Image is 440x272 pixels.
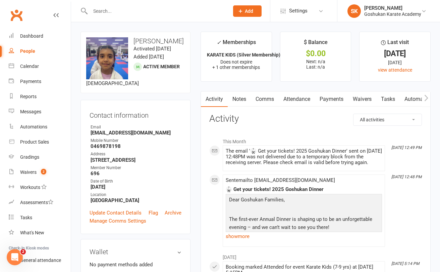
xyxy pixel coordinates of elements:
div: $0.00 [286,50,345,57]
strong: [DATE] [91,184,181,190]
div: Dashboard [20,33,43,39]
a: Tasks [376,91,400,107]
span: Does not expire [220,59,252,65]
span: [DEMOGRAPHIC_DATA] [86,80,139,86]
a: Calendar [9,59,71,74]
h3: Wallet [90,248,181,256]
div: Workouts [20,185,40,190]
div: General attendance [20,258,61,263]
div: [DATE] [366,50,424,57]
a: Tasks [9,210,71,225]
div: Calendar [20,64,39,69]
div: Mobile Number [91,138,181,144]
time: Added [DATE] [133,54,164,60]
div: Gradings [20,154,39,160]
h3: [PERSON_NAME] [86,37,185,45]
div: Member Number [91,165,181,171]
div: Tasks [20,215,32,220]
span: + 1 other memberships [212,65,260,70]
div: $ Balance [304,38,328,50]
span: 2 [41,169,46,174]
div: Address [91,151,181,157]
i: [DATE] 12:49 PM [391,145,422,150]
a: Reports [9,89,71,104]
a: Product Sales [9,134,71,150]
a: Payments [9,74,71,89]
button: Add [233,5,262,17]
div: The email '🥋 Get your tickets! 2025 Goshukan Dinner' sent on [DATE] 12:48PM was not delivered due... [226,148,382,165]
div: Location [91,192,181,198]
a: Payments [315,91,348,107]
a: Waivers 2 [9,165,71,180]
a: Attendance [279,91,315,107]
div: Payments [20,79,41,84]
a: Automations [400,91,440,107]
div: 🥋 Get your tickets! 2025 Goshukan Dinner [226,187,382,192]
a: People [9,44,71,59]
p: Next: n/a Last: n/a [286,59,345,70]
a: show more [226,232,382,241]
a: General attendance kiosk mode [9,253,71,268]
div: Reports [20,94,37,99]
div: Messages [20,109,41,114]
div: [PERSON_NAME] [364,5,421,11]
span: Dear Goshukan Families, [229,197,285,203]
div: Waivers [20,169,37,175]
a: Flag [149,209,158,217]
span: Add [245,8,253,14]
div: SK [347,4,361,18]
a: view attendance [378,67,412,73]
strong: 696 [91,170,181,177]
strong: [GEOGRAPHIC_DATA] [91,197,181,203]
li: No payment methods added [90,261,181,269]
a: Gradings [9,150,71,165]
a: Comms [251,91,279,107]
h3: Contact information [90,109,181,119]
h3: Activity [209,114,422,124]
input: Search... [88,6,224,16]
a: Notes [228,91,251,107]
strong: [STREET_ADDRESS] [91,157,181,163]
a: Manage Comms Settings [90,217,146,225]
span: 2 [20,249,26,255]
time: Activated [DATE] [133,46,171,52]
div: Goshukan Karate Academy [364,11,421,17]
a: Dashboard [9,29,71,44]
iframe: Intercom live chat [7,249,23,265]
div: Date of Birth [91,178,181,185]
a: Messages [9,104,71,119]
img: image1679468400.png [86,37,128,79]
div: Last visit [381,38,409,50]
li: This Month [209,134,422,145]
div: People [20,48,35,54]
div: [DATE] [366,59,424,66]
span: Sent email to [EMAIL_ADDRESS][DOMAIN_NAME] [226,177,335,183]
a: Automations [9,119,71,134]
div: Automations [20,124,47,129]
a: Workouts [9,180,71,195]
strong: 0469878198 [91,143,181,149]
div: Memberships [217,38,256,50]
a: Archive [165,209,181,217]
span: Settings [289,3,308,18]
a: What's New [9,225,71,240]
div: Email [91,124,181,130]
strong: KARATE KIDS (Silver Membership) [207,52,280,57]
i: ✓ [217,39,221,46]
div: Assessments [20,200,53,205]
a: Update Contact Details [90,209,142,217]
strong: [EMAIL_ADDRESS][DOMAIN_NAME] [91,130,181,136]
a: Activity [201,91,228,107]
div: Product Sales [20,139,49,145]
a: Waivers [348,91,376,107]
p: The first-ever Annual Dinner is shaping up to be an unforgettable evening – and we can't wait to ... [227,215,380,233]
li: [DATE] [209,250,422,261]
span: Active member [143,64,180,69]
i: [DATE] 5:14 PM [391,261,419,266]
i: [DATE] 12:48 PM [391,174,422,179]
div: What's New [20,230,44,235]
a: Assessments [9,195,71,210]
a: Clubworx [8,7,25,24]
